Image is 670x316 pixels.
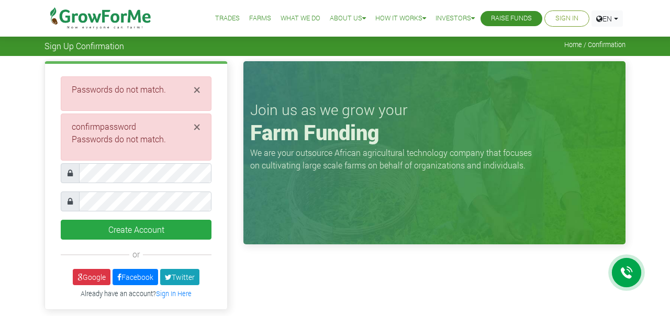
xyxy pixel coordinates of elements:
[61,220,211,240] button: Create Account
[113,269,158,285] a: Facebook
[250,146,538,172] p: We are your outsource African agricultural technology company that focuses on cultivating large s...
[281,13,320,24] a: What We Do
[215,13,240,24] a: Trades
[375,13,426,24] a: How it Works
[555,13,578,24] a: Sign In
[491,13,532,24] a: Raise Funds
[156,289,192,298] a: Sign In Here
[81,289,192,298] small: Already have an account?
[564,41,626,49] span: Home / Confirmation
[72,133,200,145] li: Passwords do not match.
[44,41,124,51] span: Sign Up Confirmation
[194,120,200,133] button: Close
[250,120,619,145] h1: Farm Funding
[194,83,200,96] button: Close
[72,120,200,145] li: confirmpassword
[160,269,199,285] a: Twitter
[435,13,475,24] a: Investors
[249,13,271,24] a: Farms
[194,118,200,135] span: ×
[61,248,211,261] div: or
[591,10,623,27] a: EN
[73,269,110,285] a: Google
[330,13,366,24] a: About Us
[72,83,200,96] li: Passwords do not match.
[194,81,200,98] span: ×
[250,101,619,119] h3: Join us as we grow your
